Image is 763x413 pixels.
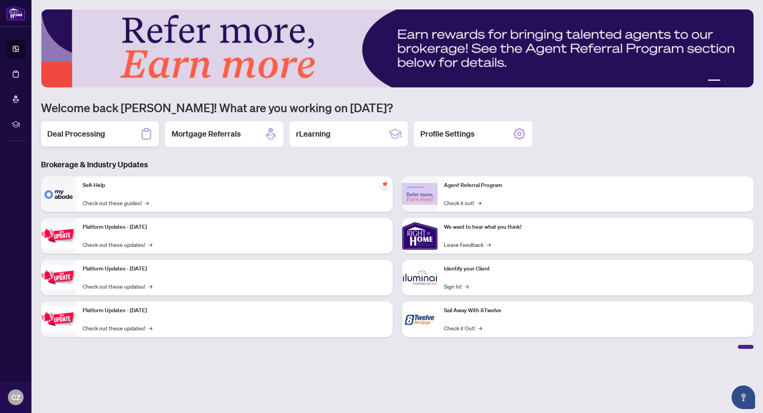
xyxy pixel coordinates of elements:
a: Check out these guides!→ [83,198,149,207]
img: Sail Away With 8Twelve [402,302,438,337]
span: → [148,324,152,332]
a: Check out these updates!→ [83,240,152,249]
button: 3 [730,80,733,83]
img: We want to hear what you think! [402,218,438,254]
span: → [148,240,152,249]
h2: Mortgage Referrals [172,128,241,139]
img: Identify your Client [402,260,438,295]
img: Self-Help [41,176,76,212]
span: → [487,240,491,249]
span: CZ [11,392,20,403]
span: → [148,282,152,291]
p: Identify your Client [444,265,748,273]
a: Check out these updates!→ [83,324,152,332]
img: logo [6,6,25,20]
button: 4 [736,80,739,83]
img: Platform Updates - July 8, 2025 [41,265,76,290]
p: We want to hear what you think! [444,223,748,232]
p: Agent Referral Program [444,181,748,190]
a: Check it Out!→ [444,324,482,332]
img: Platform Updates - June 23, 2025 [41,307,76,332]
span: → [477,198,481,207]
a: Leave Feedback→ [444,240,491,249]
span: → [145,198,149,207]
h2: Profile Settings [420,128,475,139]
button: Open asap [732,385,755,409]
img: Agent Referral Program [402,183,438,205]
span: pushpin [380,180,390,189]
a: Check it out!→ [444,198,481,207]
button: 5 [743,80,746,83]
p: Platform Updates - [DATE] [83,223,386,232]
a: Sign In!→ [444,282,469,291]
h3: Brokerage & Industry Updates [41,159,754,170]
h2: rLearning [296,128,331,139]
p: Self-Help [83,181,386,190]
button: 2 [724,80,727,83]
p: Platform Updates - [DATE] [83,306,386,315]
img: Platform Updates - July 21, 2025 [41,223,76,248]
img: Slide 0 [41,9,754,87]
a: Check out these updates!→ [83,282,152,291]
h2: Deal Processing [47,128,105,139]
button: 1 [708,80,721,83]
span: → [478,324,482,332]
p: Sail Away With 8Twelve [444,306,748,315]
p: Platform Updates - [DATE] [83,265,386,273]
h1: Welcome back [PERSON_NAME]! What are you working on [DATE]? [41,100,754,115]
span: → [465,282,469,291]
